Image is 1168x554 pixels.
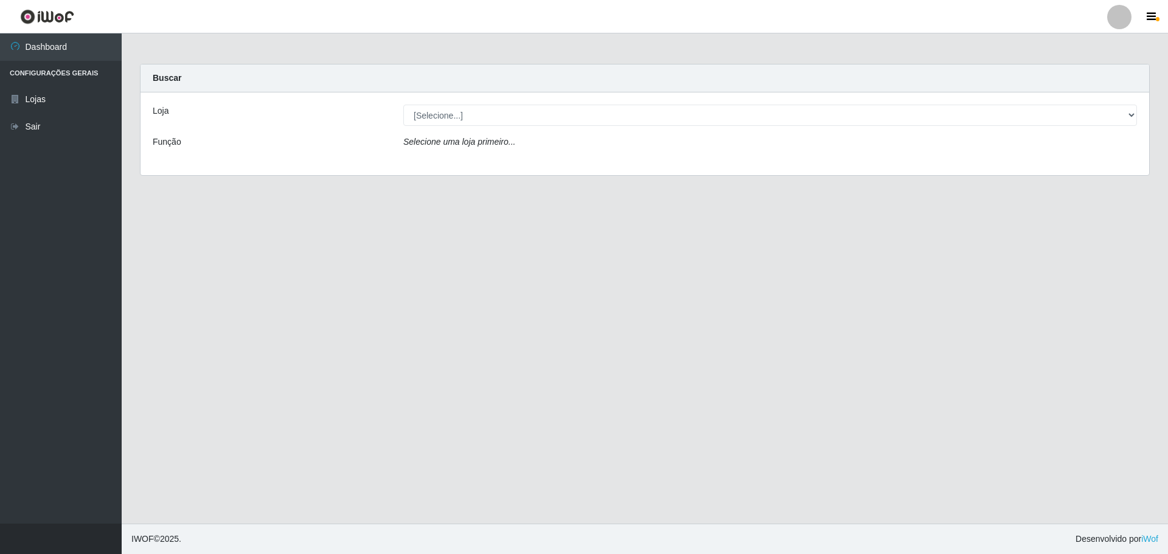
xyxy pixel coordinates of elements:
[153,73,181,83] strong: Buscar
[153,136,181,148] label: Função
[1141,534,1158,544] a: iWof
[131,534,154,544] span: IWOF
[1076,533,1158,545] span: Desenvolvido por
[153,105,169,117] label: Loja
[20,9,74,24] img: CoreUI Logo
[403,137,515,147] i: Selecione uma loja primeiro...
[131,533,181,545] span: © 2025 .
